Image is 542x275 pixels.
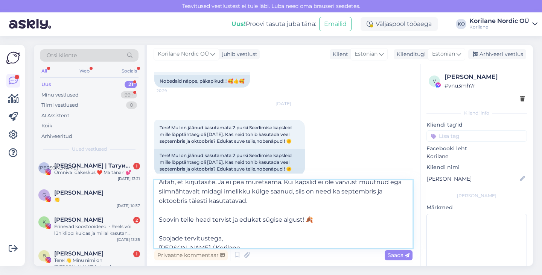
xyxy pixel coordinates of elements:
[54,196,140,203] div: 👏
[158,50,209,58] span: Korilane Nordic OÜ
[231,20,316,29] div: Proovi tasuta juba täna:
[41,91,79,99] div: Minu vestlused
[432,50,455,58] span: Estonian
[468,49,526,59] div: Arhiveeri vestlus
[456,19,466,29] div: KO
[41,133,72,140] div: Arhiveeritud
[154,149,305,175] div: Tere! Mul on jäänud kasutamata 2 purki Seedimise kapsleid mille lõpptähtaeg oli [DATE]. Kas neid ...
[426,153,527,160] p: Korilane
[154,250,228,260] div: Privaatne kommentaar
[231,20,246,27] b: Uus!
[427,175,518,183] input: Lisa nimi
[319,17,352,31] button: Emailid
[469,18,529,24] div: Korilane Nordic OÜ
[126,101,137,109] div: 0
[121,91,137,99] div: 99+
[160,125,293,144] span: Tere! Mul on jäänud kasutamata 2 purki Seedimise kapsleid mille lõpptähtaeg oli [DATE]. Kas neid ...
[394,50,426,58] div: Klienditugi
[6,51,20,65] img: Askly Logo
[41,81,51,88] div: Uus
[54,189,104,196] span: Gertu T
[426,130,527,142] input: Lisa tag
[133,251,140,257] div: 1
[154,100,413,107] div: [DATE]
[426,192,527,199] div: [PERSON_NAME]
[41,122,52,130] div: Kõik
[117,203,140,209] div: [DATE] 10:37
[78,66,91,76] div: Web
[118,176,140,181] div: [DATE] 13:21
[388,252,410,258] span: Saada
[133,163,140,169] div: 1
[157,88,185,94] span: 20:29
[154,180,413,248] textarea: Tere! Aitäh, et kirjutasite. Ja ei pea muretsema. Kui kapslid ei ole värvust muutnud ega silmnäht...
[426,145,527,153] p: Facebooki leht
[426,163,527,171] p: Kliendi nimi
[40,66,49,76] div: All
[445,82,525,90] div: # vnu3mh7r
[54,223,140,237] div: Erinevad koostööideed: • Reels või lühiklipp: kuidas ja millal kasutan Korilase tooteid oma igapä...
[117,237,140,242] div: [DATE] 13:35
[43,253,46,258] span: B
[72,146,107,153] span: Uued vestlused
[41,112,69,119] div: AI Assistent
[433,78,436,84] span: v
[120,66,139,76] div: Socials
[125,81,137,88] div: 21
[43,192,46,198] span: G
[426,110,527,116] div: Kliendi info
[133,217,140,224] div: 2
[426,121,527,129] p: Kliendi tag'id
[41,101,78,109] div: Tiimi vestlused
[54,216,104,223] span: Kristina Karu
[43,219,46,225] span: K
[426,204,527,212] p: Märkmed
[54,169,140,176] div: Omniva idakeskus ❤️ Ma tänan 💕
[38,165,78,171] span: [PERSON_NAME]
[361,17,438,31] div: Väljaspool tööaega
[154,75,250,88] div: Nobedaid näppe, päkapikud!!! 🥰👍🥰
[355,50,378,58] span: Estonian
[469,24,529,30] div: Korilane
[47,51,77,59] span: Otsi kliente
[445,73,525,82] div: [PERSON_NAME]
[54,257,140,270] div: Tere! 👋 Minu nimi on [PERSON_NAME] ja tegelen sisuloomisega Instagramis ✨. Sooviksin teha koostöö...
[54,250,104,257] span: Brigita Taevere
[469,18,537,30] a: Korilane Nordic OÜKorilane
[54,162,132,169] span: АЛИНА | Татуированная мама, специалист по анализу рисунка
[330,50,348,58] div: Klient
[219,50,257,58] div: juhib vestlust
